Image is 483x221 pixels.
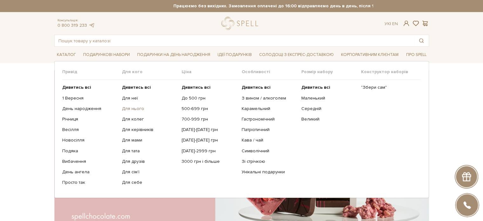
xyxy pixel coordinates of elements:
[122,180,177,185] a: Для себе
[57,18,95,23] span: Консультація:
[122,169,177,175] a: Для сім'ї
[62,106,117,112] a: День народження
[182,137,237,143] a: [DATE]-[DATE] грн
[62,148,117,154] a: Подяка
[122,148,177,154] a: Для тата
[414,35,429,46] button: Пошук товару у каталозі
[241,116,296,122] a: Гастрономічний
[301,116,356,122] a: Великий
[182,85,237,90] a: Дивитись всі
[122,137,177,143] a: Для мами
[361,69,421,75] span: Конструктор наборів
[241,169,296,175] a: Унікальні подарунки
[182,116,237,122] a: 700-999 грн
[241,127,296,133] a: Патріотичний
[301,106,356,112] a: Середній
[135,50,213,60] span: Подарунки на День народження
[57,23,87,28] a: 0 800 319 233
[122,69,182,75] span: Для кого
[55,35,414,46] input: Пошук товару у каталозі
[257,49,336,60] a: Солодощі з експрес-доставкою
[54,50,78,60] span: Каталог
[182,148,237,154] a: [DATE]-2999 грн
[122,116,177,122] a: Для колег
[81,50,132,60] span: Подарункові набори
[385,21,398,27] div: Ук
[241,159,296,164] a: Зі стрічкою
[62,116,117,122] a: Річниця
[54,61,429,198] div: Каталог
[241,137,296,143] a: Кава / чай
[62,169,117,175] a: День ангела
[62,95,117,101] a: 1 Вересня
[301,85,330,90] b: Дивитись всі
[89,23,95,28] a: telegram
[301,69,361,75] span: Розмір набору
[339,49,401,60] a: Корпоративним клієнтам
[122,127,177,133] a: Для керівників
[122,85,177,90] a: Дивитись всі
[241,95,296,101] a: З вином / алкоголем
[390,21,391,26] span: |
[182,85,211,90] b: Дивитись всі
[241,106,296,112] a: Карамельний
[62,159,117,164] a: Вибачення
[182,106,237,112] a: 500-699 грн
[241,69,301,75] span: Особливості
[182,69,241,75] span: Ціна
[182,159,237,164] a: 3000 грн і більше
[122,95,177,101] a: Для неї
[301,95,356,101] a: Маленький
[122,159,177,164] a: Для друзів
[62,85,91,90] b: Дивитись всі
[241,85,296,90] a: Дивитись всі
[241,148,296,154] a: Символічний
[62,85,117,90] a: Дивитись всі
[182,127,237,133] a: [DATE]-[DATE] грн
[403,50,429,60] span: Про Spell
[62,180,117,185] a: Просто так
[122,85,151,90] b: Дивитись всі
[62,137,117,143] a: Новосілля
[215,50,254,60] span: Ідеї подарунків
[301,85,356,90] a: Дивитись всі
[122,106,177,112] a: Для нього
[182,95,237,101] a: До 500 грн
[241,85,270,90] b: Дивитись всі
[392,21,398,26] a: En
[62,127,117,133] a: Весілля
[361,85,416,90] a: "Збери сам"
[62,69,122,75] span: Привід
